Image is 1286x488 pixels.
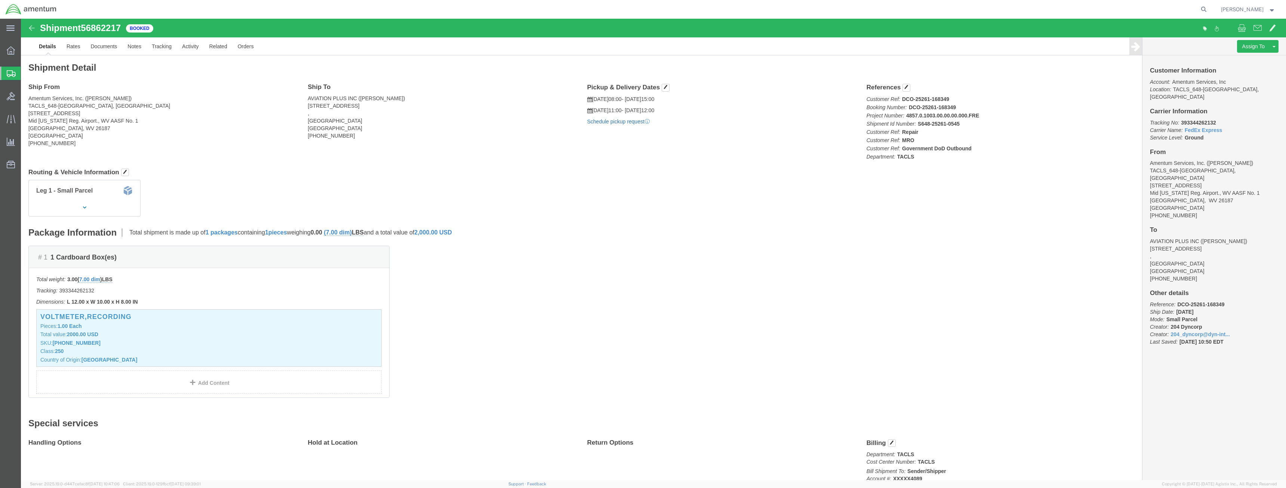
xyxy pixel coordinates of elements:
span: [DATE] 10:47:06 [89,482,120,486]
span: Server: 2025.19.0-d447cefac8f [30,482,120,486]
span: David Flowers [1221,5,1264,13]
span: Client: 2025.19.0-129fbcf [123,482,201,486]
span: [DATE] 09:39:01 [170,482,201,486]
a: Support [508,482,527,486]
a: Feedback [527,482,546,486]
iframe: FS Legacy Container [21,19,1286,480]
button: [PERSON_NAME] [1221,5,1276,14]
span: Copyright © [DATE]-[DATE] Agistix Inc., All Rights Reserved [1162,481,1277,487]
img: logo [5,4,57,15]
